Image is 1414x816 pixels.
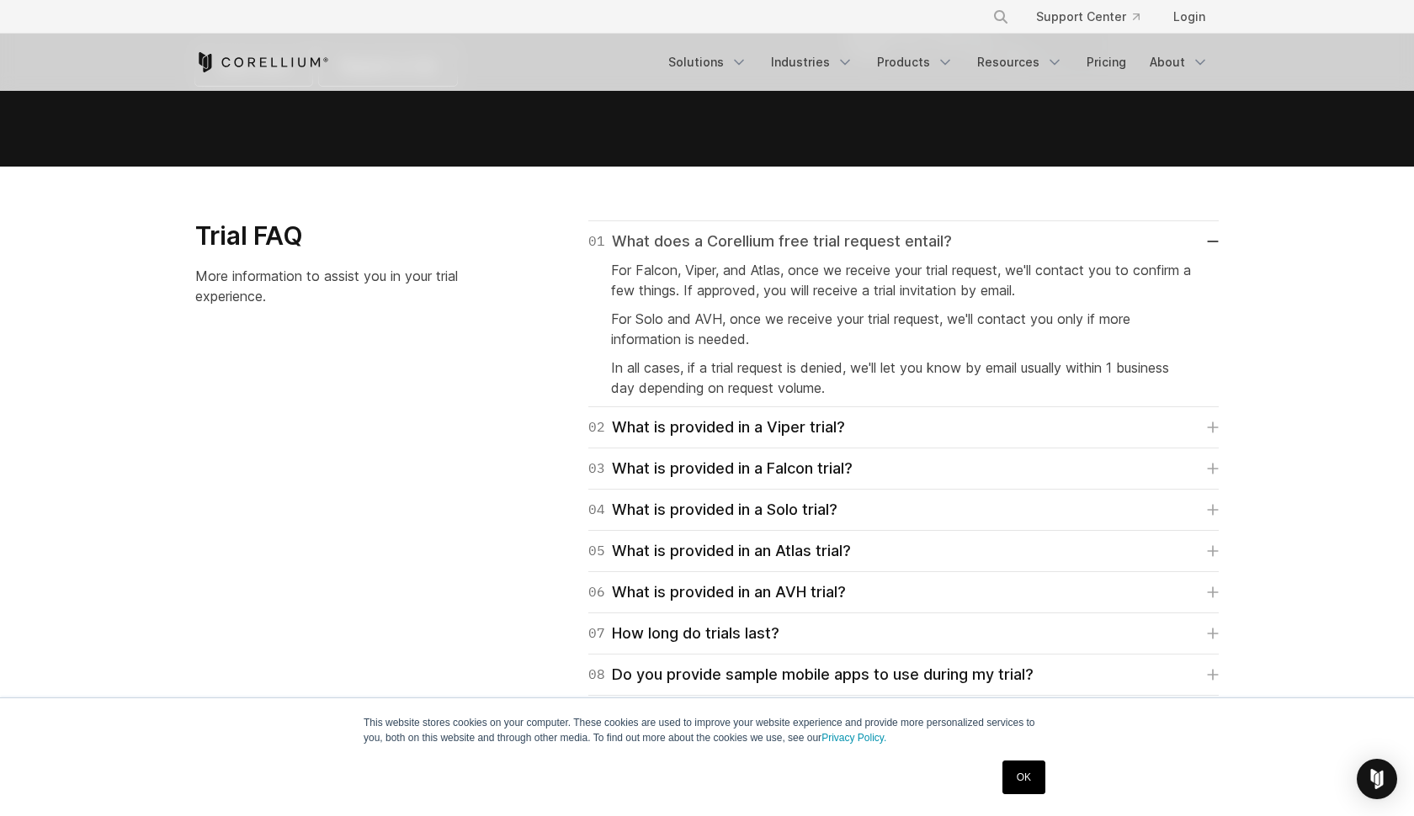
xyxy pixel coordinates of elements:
span: For Falcon, Viper, and Atlas, once we receive your trial request, we'll contact you to confirm a ... [611,262,1191,299]
div: Navigation Menu [658,47,1219,77]
a: Solutions [658,47,757,77]
a: 05What is provided in an Atlas trial? [588,539,1219,563]
div: What is provided in an AVH trial? [588,580,846,604]
h3: Trial FAQ [195,220,491,252]
span: 02 [588,416,605,439]
p: More information to assist you in your trial experience. [195,266,491,306]
span: 01 [588,230,605,253]
span: 06 [588,580,605,604]
a: Pricing [1076,47,1136,77]
a: 03What is provided in a Falcon trial? [588,457,1219,480]
a: 04What is provided in a Solo trial? [588,498,1219,522]
a: About [1140,47,1219,77]
div: What is provided in a Solo trial? [588,498,837,522]
a: 06What is provided in an AVH trial? [588,580,1219,604]
span: 03 [588,457,605,480]
div: Open Intercom Messenger [1357,759,1397,799]
a: Resources [967,47,1073,77]
span: 05 [588,539,605,563]
div: Do you provide sample mobile apps to use during my trial? [588,663,1034,686]
span: 08 [588,663,605,686]
a: Corellium Home [195,52,329,72]
p: This website stores cookies on your computer. These cookies are used to improve your website expe... [364,715,1050,745]
span: For Solo and AVH, once we receive your trial request, we'll contact you only if more information ... [611,310,1130,347]
span: 04 [588,498,605,522]
div: What is provided in an Atlas trial? [588,539,851,563]
span: In all cases, if a trial request is denied, we'll let you know by email usually within 1 business... [611,359,1169,396]
div: What is provided in a Viper trial? [588,416,845,439]
span: 07 [588,622,605,645]
div: How long do trials last? [588,622,779,645]
a: 01What does a Corellium free trial request entail? [588,230,1219,253]
a: Login [1160,2,1219,32]
a: Industries [761,47,864,77]
div: Navigation Menu [972,2,1219,32]
div: What is provided in a Falcon trial? [588,457,853,480]
a: 02What is provided in a Viper trial? [588,416,1219,439]
a: Products [867,47,964,77]
div: What does a Corellium free trial request entail? [588,230,952,253]
a: OK [1002,760,1045,794]
a: Support Center [1023,2,1153,32]
a: 07How long do trials last? [588,622,1219,645]
a: 08Do you provide sample mobile apps to use during my trial? [588,663,1219,686]
button: Search [986,2,1016,32]
a: Privacy Policy. [821,732,886,744]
